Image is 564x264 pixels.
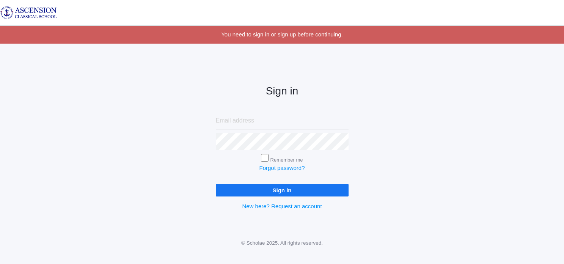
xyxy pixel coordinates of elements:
h2: Sign in [216,85,349,97]
input: Sign in [216,184,349,196]
a: New here? Request an account [242,203,322,209]
label: Remember me [270,157,303,163]
a: Forgot password? [259,165,305,171]
input: Email address [216,112,349,129]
